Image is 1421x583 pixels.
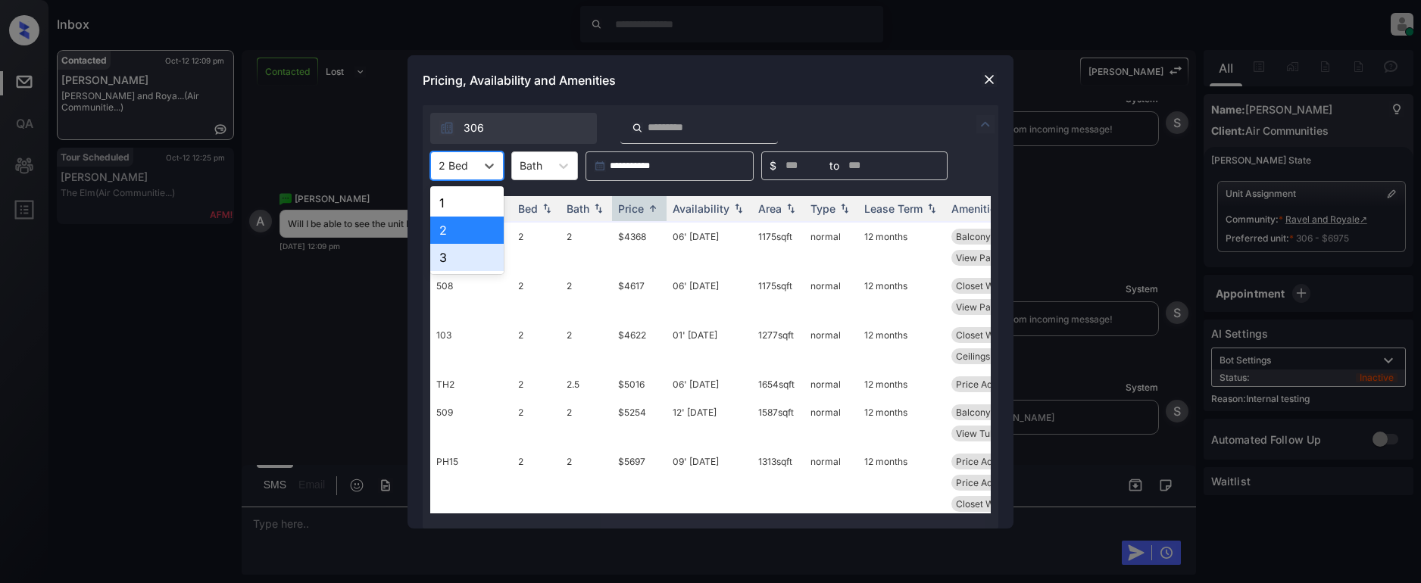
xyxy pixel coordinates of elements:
img: sorting [924,203,939,214]
td: 06' [DATE] [667,223,752,272]
div: Bath [567,202,589,215]
span: View Tukerman [956,428,1023,439]
td: 1313 sqft [752,447,804,518]
td: 2 [561,447,612,518]
td: 508 [430,272,512,321]
img: sorting [645,203,661,214]
div: Bed [518,202,538,215]
td: $5697 [612,447,667,518]
td: 103 [430,321,512,370]
td: 2 [561,223,612,272]
span: Ceilings High [956,351,1012,362]
td: $4368 [612,223,667,272]
img: sorting [837,203,852,214]
td: normal [804,272,858,321]
td: 2 [512,321,561,370]
div: 2 [430,217,504,244]
td: 1654 sqft [752,370,804,398]
td: $5254 [612,398,667,447]
td: normal [804,223,858,272]
td: 2 [561,398,612,447]
td: 1175 sqft [752,272,804,321]
td: 1277 sqft [752,321,804,370]
td: $4622 [612,321,667,370]
td: normal [804,447,858,518]
div: 1 [430,189,504,217]
span: Price Adjustmen... [956,379,1033,390]
td: 12 months [858,370,945,398]
td: $5016 [612,370,667,398]
td: normal [804,370,858,398]
td: 2 [512,272,561,321]
td: 2 [512,370,561,398]
td: 2 [561,272,612,321]
img: icon-zuma [439,120,454,136]
td: 12 months [858,321,945,370]
td: $4617 [612,272,667,321]
td: 06' [DATE] [667,370,752,398]
span: Closet Walk-In [956,329,1018,341]
td: 2.5 [561,370,612,398]
td: 2 [512,447,561,518]
div: 3 [430,244,504,271]
td: TH2 [430,370,512,398]
div: Type [810,202,835,215]
td: PH15 [430,447,512,518]
td: 12 months [858,447,945,518]
div: Pricing, Availability and Amenities [408,55,1013,105]
span: $ [770,157,776,174]
td: normal [804,398,858,447]
span: Closet Walk-In [956,498,1018,510]
td: 12 months [858,272,945,321]
td: 2 [561,321,612,370]
td: 12' [DATE] [667,398,752,447]
img: sorting [731,203,746,214]
td: 01' [DATE] [667,321,752,370]
td: 09' [DATE] [667,447,752,518]
img: close [982,72,997,87]
div: Area [758,202,782,215]
div: Lease Term [864,202,923,215]
span: Balcony Medium [956,407,1028,418]
img: sorting [591,203,606,214]
div: Availability [673,202,729,215]
td: 2 [512,223,561,272]
td: 1587 sqft [752,398,804,447]
span: to [829,157,839,174]
td: normal [804,321,858,370]
span: Closet Walk-In [956,280,1018,291]
span: Balcony Medium [956,231,1028,242]
span: Price Adjustmen... [956,477,1033,488]
td: 06' [DATE] [667,272,752,321]
img: icon-zuma [976,115,995,133]
td: 12 months [858,398,945,447]
td: 1175 sqft [752,223,804,272]
td: 509 [430,398,512,447]
div: Amenities [951,202,1002,215]
span: View Park [956,301,1000,313]
img: sorting [539,203,554,214]
td: 2 [512,398,561,447]
span: View Park [956,252,1000,263]
td: 12 months [858,223,945,272]
img: sorting [783,203,798,214]
span: Price Adjustmen... [956,456,1033,467]
img: icon-zuma [632,121,643,135]
div: Price [618,202,644,215]
span: 306 [464,120,484,136]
